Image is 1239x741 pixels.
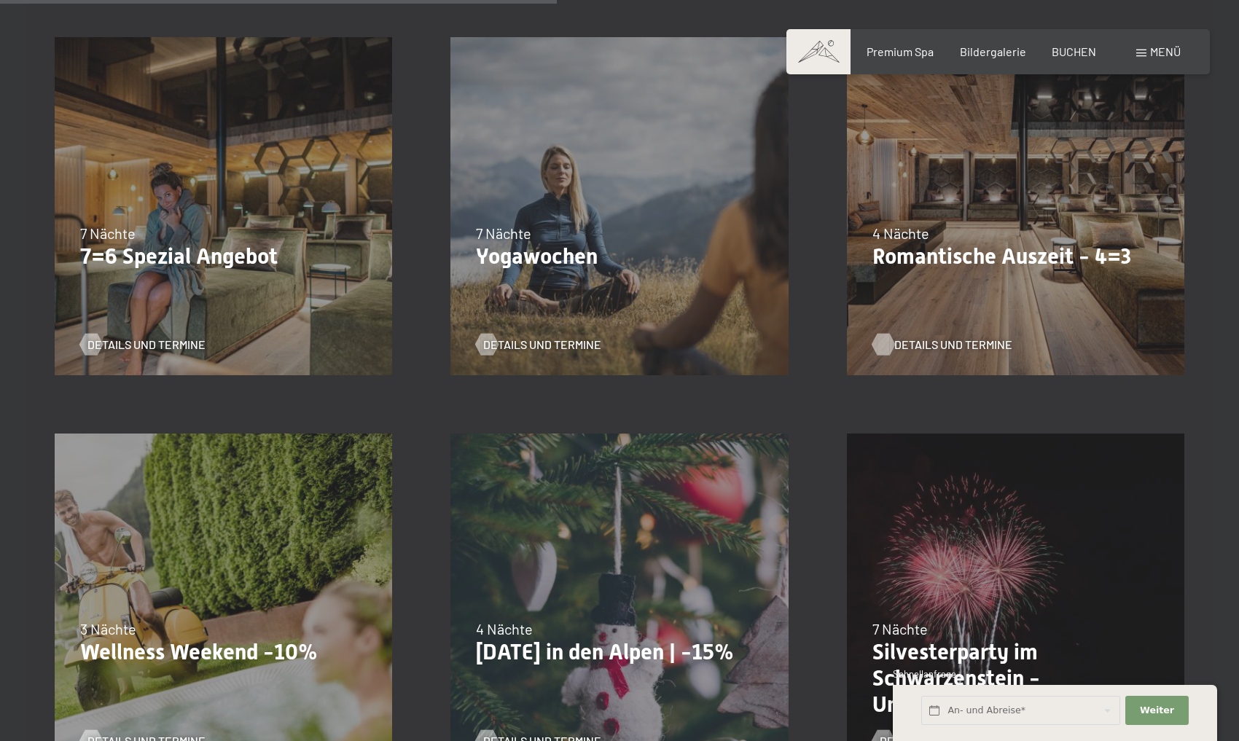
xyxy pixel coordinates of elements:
[80,620,136,638] span: 3 Nächte
[80,337,206,353] a: Details und Termine
[476,243,762,270] p: Yogawochen
[893,668,956,680] span: Schnellanfrage
[1140,704,1174,717] span: Weiter
[476,639,762,665] p: [DATE] in den Alpen | -15%
[80,243,367,270] p: 7=6 Spezial Angebot
[476,224,531,242] span: 7 Nächte
[476,337,601,353] a: Details und Termine
[476,620,533,638] span: 4 Nächte
[483,337,601,353] span: Details und Termine
[1052,44,1096,58] a: BUCHEN
[87,337,206,353] span: Details und Termine
[80,224,136,242] span: 7 Nächte
[80,639,367,665] p: Wellness Weekend -10%
[894,337,1012,353] span: Details und Termine
[960,44,1026,58] a: Bildergalerie
[872,243,1159,270] p: Romantische Auszeit - 4=3
[1125,696,1188,726] button: Weiter
[872,337,998,353] a: Details und Termine
[1150,44,1181,58] span: Menü
[872,620,928,638] span: 7 Nächte
[872,224,929,242] span: 4 Nächte
[872,639,1159,718] p: Silvesterparty im Schwarzenstein - Unvergesslich
[867,44,934,58] a: Premium Spa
